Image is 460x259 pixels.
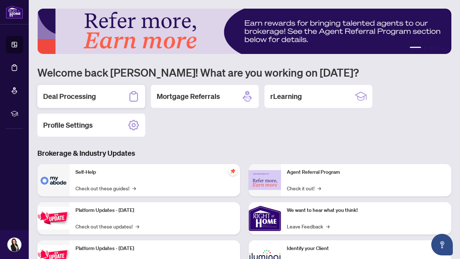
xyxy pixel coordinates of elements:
img: Self-Help [37,164,70,196]
a: Check out these guides!→ [75,184,136,192]
p: Platform Updates - [DATE] [75,245,234,253]
a: Leave Feedback→ [287,222,330,230]
img: logo [6,5,23,19]
p: Identify your Client [287,245,446,253]
p: Platform Updates - [DATE] [75,206,234,214]
p: We want to hear what you think! [287,206,446,214]
a: Check out these updates!→ [75,222,139,230]
h2: Profile Settings [43,120,93,130]
span: → [317,184,321,192]
button: 1 [410,47,421,50]
p: Agent Referral Program [287,168,446,176]
h2: Deal Processing [43,91,96,101]
h3: Brokerage & Industry Updates [37,148,451,158]
button: 3 [430,47,433,50]
span: → [135,222,139,230]
img: We want to hear what you think! [249,202,281,235]
img: Profile Icon [8,238,21,251]
span: pushpin [229,167,237,176]
button: Open asap [431,234,453,255]
button: 5 [441,47,444,50]
p: Self-Help [75,168,234,176]
button: 4 [436,47,438,50]
img: Slide 0 [37,9,451,54]
span: → [326,222,330,230]
img: Platform Updates - July 21, 2025 [37,207,70,230]
button: 2 [424,47,427,50]
img: Agent Referral Program [249,170,281,190]
h2: rLearning [270,91,302,101]
h2: Mortgage Referrals [157,91,220,101]
span: → [132,184,136,192]
h1: Welcome back [PERSON_NAME]! What are you working on [DATE]? [37,65,451,79]
a: Check it out!→ [287,184,321,192]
